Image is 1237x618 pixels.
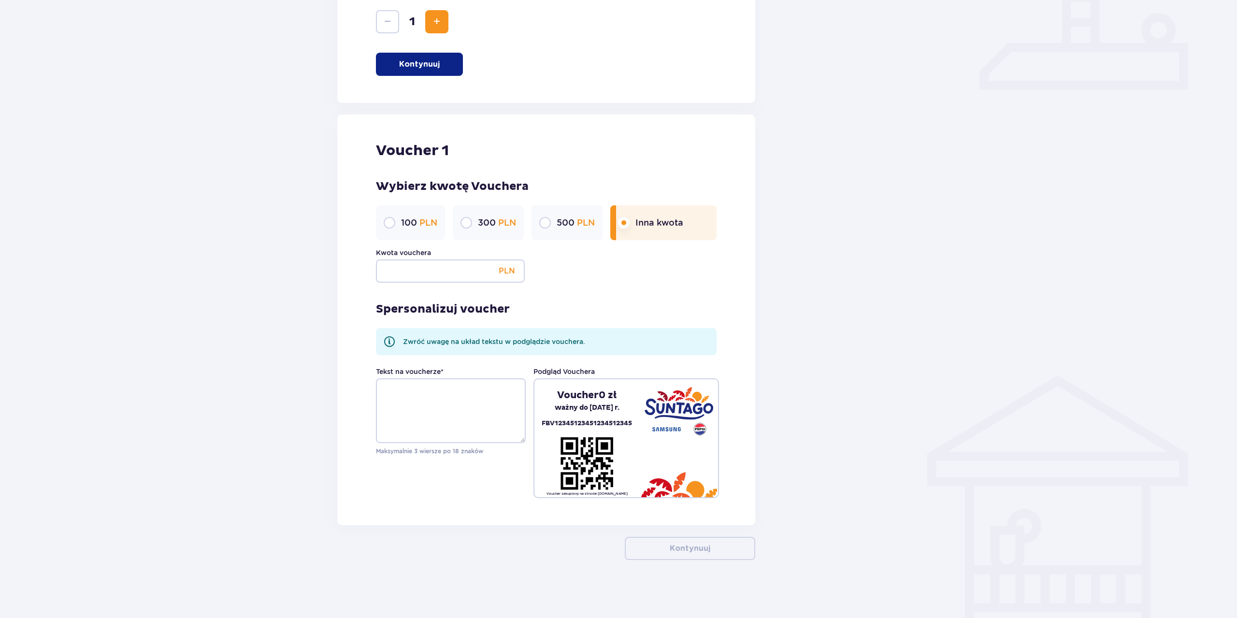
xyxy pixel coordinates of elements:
button: Increase [425,10,448,33]
p: ważny do [DATE] r. [555,402,619,414]
p: Kontynuuj [670,543,710,554]
span: PLN [577,217,595,228]
button: Kontynuuj [625,537,755,560]
label: Tekst na voucherze * [376,367,444,376]
p: Podgląd Vouchera [533,367,595,376]
p: Kontynuuj [399,59,440,70]
p: 300 [478,217,516,229]
p: 500 [557,217,595,229]
p: PLN [499,259,515,283]
p: Maksymalnie 3 wiersze po 18 znaków [376,447,526,456]
p: Inna kwota [635,217,683,229]
span: PLN [419,217,437,228]
p: Voucher 0 zł [557,389,617,402]
p: Wybierz kwotę Vouchera [376,179,717,194]
p: Voucher zakupiony na stronie [DOMAIN_NAME] [547,491,628,496]
img: Suntago - Samsung - Pepsi [645,387,713,435]
p: Zwróć uwagę na układ tekstu w podglądzie vouchera. [403,337,585,346]
p: 100 [401,217,437,229]
span: 1 [401,14,423,29]
span: PLN [498,217,516,228]
label: Kwota vouchera [376,248,431,258]
button: Kontynuuj [376,53,463,76]
p: FBV12345123451234512345 [542,418,632,429]
button: Decrease [376,10,399,33]
p: Voucher 1 [376,142,449,160]
p: Spersonalizuj voucher [376,302,510,316]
